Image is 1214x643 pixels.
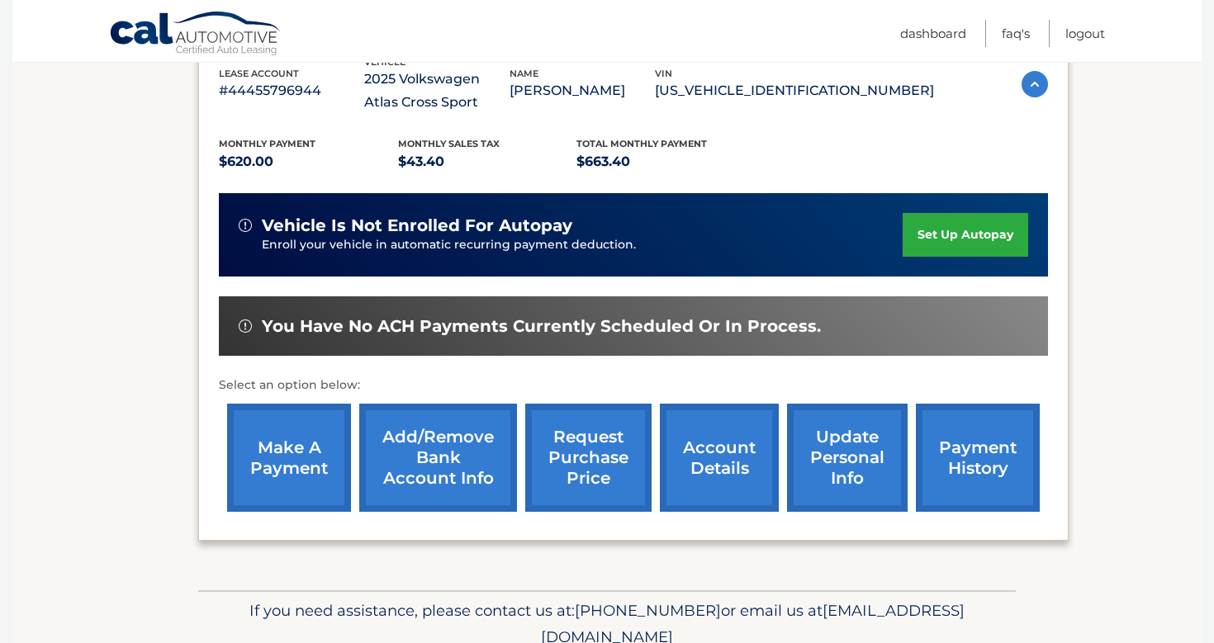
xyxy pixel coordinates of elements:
img: accordion-active.svg [1022,71,1048,97]
span: Monthly Payment [219,138,315,149]
img: alert-white.svg [239,319,252,333]
span: vin [655,68,672,79]
a: Logout [1065,20,1105,47]
span: You have no ACH payments currently scheduled or in process. [262,316,821,337]
a: request purchase price [525,404,652,512]
p: Select an option below: [219,376,1048,395]
img: alert-white.svg [239,219,252,232]
a: account details [660,404,779,512]
p: [PERSON_NAME] [510,79,655,102]
p: $663.40 [576,150,756,173]
p: 2025 Volkswagen Atlas Cross Sport [364,68,510,114]
a: FAQ's [1002,20,1030,47]
span: Total Monthly Payment [576,138,707,149]
a: update personal info [787,404,908,512]
p: $43.40 [398,150,577,173]
span: name [510,68,538,79]
p: #44455796944 [219,79,364,102]
a: payment history [916,404,1040,512]
p: Enroll your vehicle in automatic recurring payment deduction. [262,236,903,254]
p: $620.00 [219,150,398,173]
span: [PHONE_NUMBER] [575,601,721,620]
span: vehicle is not enrolled for autopay [262,215,572,236]
p: [US_VEHICLE_IDENTIFICATION_NUMBER] [655,79,934,102]
span: Monthly sales Tax [398,138,500,149]
span: lease account [219,68,299,79]
a: Dashboard [900,20,966,47]
a: make a payment [227,404,351,512]
a: Cal Automotive [109,11,282,59]
a: set up autopay [903,213,1028,257]
a: Add/Remove bank account info [359,404,517,512]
